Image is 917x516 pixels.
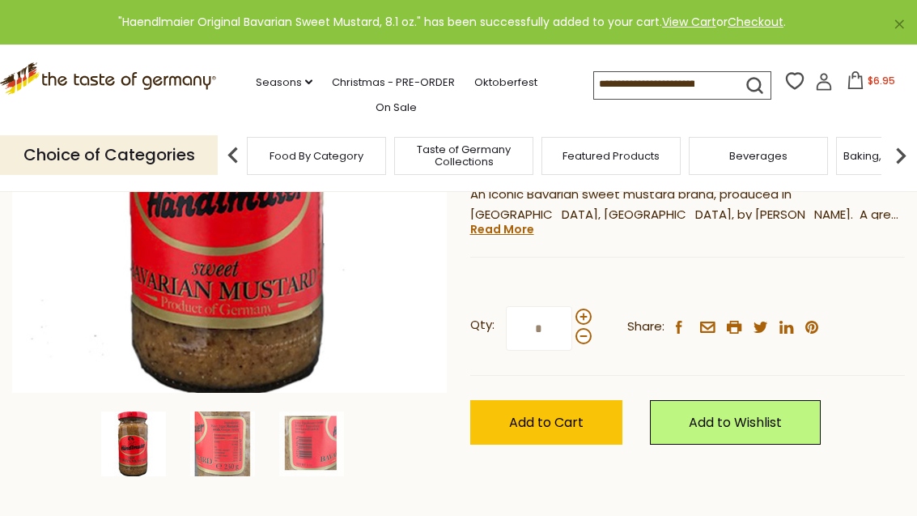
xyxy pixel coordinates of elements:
strong: Qty: [470,315,495,335]
img: Haendlmaier Original Bavarian Sweet Mustard, 8.1 oz. [101,412,166,476]
img: next arrow [885,139,917,172]
a: Featured Products [563,150,660,162]
p: An iconic Bavarian sweet mustard brand, produced in [GEOGRAPHIC_DATA], [GEOGRAPHIC_DATA], by [PER... [470,185,905,225]
button: $6.95 [836,71,905,96]
a: On Sale [376,99,417,117]
span: Add to Cart [509,413,584,432]
a: Add to Wishlist [650,400,821,445]
a: Christmas - PRE-ORDER [332,74,455,92]
a: Beverages [729,150,788,162]
img: Haendlmaier Original Bavarian Sweet Mustard, 8.1 oz. [279,412,344,476]
div: "Haendlmaier Original Bavarian Sweet Mustard, 8.1 oz." has been successfully added to your cart. ... [13,13,891,32]
span: Share: [627,317,664,337]
a: × [894,19,904,29]
span: $6.95 [868,74,895,87]
a: Oktoberfest [474,74,537,92]
a: Taste of Germany Collections [399,143,529,168]
a: View Cart [662,14,716,30]
a: Seasons [256,74,312,92]
button: Add to Cart [470,400,622,445]
a: Read More [470,221,534,237]
input: Qty: [506,306,572,351]
a: Checkout [728,14,783,30]
img: Haendlmaier Original Bavarian Sweet Mustard, 8.1 oz. [190,412,255,476]
a: Food By Category [270,150,363,162]
img: previous arrow [217,139,249,172]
